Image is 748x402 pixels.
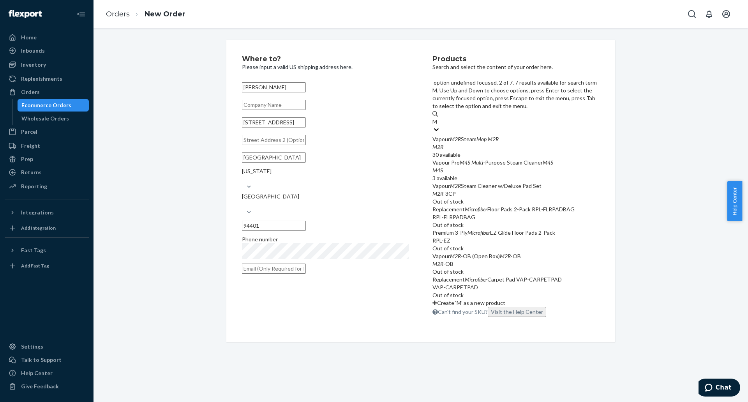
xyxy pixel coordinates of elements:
[432,252,600,260] div: Vapour -OB (Open Box) -OB
[432,260,443,267] em: M2R
[242,63,409,71] p: Please input a valid US shipping address here.
[432,213,600,221] div: RPL-FLRPADBAG
[432,118,438,126] input: option undefined focused, 2 of 7. 7 results available for search term M. Use Up and Down to choos...
[718,6,734,22] button: Open account menu
[242,236,278,243] span: Phone number
[242,82,306,92] input: First & Last Name
[145,10,185,18] a: New Order
[5,367,89,379] a: Help Center
[21,88,40,96] div: Orders
[432,151,460,158] span: 30 available
[432,229,600,237] div: Premium 3-Ply EZ Glide Floor Pads 2-Pack
[727,181,742,221] button: Help Center
[242,193,409,200] div: [GEOGRAPHIC_DATA]
[21,75,62,83] div: Replenishments
[73,6,89,22] button: Close Navigation
[438,308,546,315] span: Can't find your SKU?
[5,380,89,393] button: Give Feedback
[242,152,306,163] input: City
[5,86,89,98] a: Orders
[21,246,46,254] div: Fast Tags
[9,10,42,18] img: Flexport logo
[432,175,457,181] span: 3 available
[488,307,546,317] button: option undefined focused, 2 of 7. 7 results available for search term M. Use Up and Down to choos...
[432,159,600,166] div: Vapour Pro -Purpose Steam Cleaner
[5,126,89,138] a: Parcel
[21,383,59,390] div: Give Feedback
[432,260,600,268] div: -OB
[242,264,306,274] input: Email (Only Required for International)
[432,292,464,298] span: Out of stock
[21,356,62,364] div: Talk to Support
[21,182,47,190] div: Reporting
[21,115,69,122] div: Wholesale Orders
[21,47,45,55] div: Inbounds
[465,276,487,283] em: Microfiber
[242,221,306,231] input: ZIP Code
[5,31,89,44] a: Home
[21,209,54,216] div: Integrations
[5,244,89,257] button: Fast Tags
[701,6,717,22] button: Open notifications
[488,136,499,142] em: M2R
[450,182,461,189] em: M2R
[21,128,37,136] div: Parcel
[699,379,740,398] iframe: Opens a widget where you can chat to one of our agents
[432,237,600,244] div: RPL-EZ
[100,3,192,26] ol: breadcrumbs
[5,180,89,193] a: Reporting
[467,229,490,236] em: Microfiber
[21,61,46,69] div: Inventory
[432,190,600,198] div: -3CP
[5,73,89,85] a: Replenishments
[242,55,409,63] h2: Where to?
[5,260,89,272] a: Add Fast Tag
[432,167,443,174] em: M4S
[432,182,600,190] div: Vapour Steam Cleaner w/Deluxe Pad Set
[684,6,700,22] button: Open Search Box
[242,200,243,208] input: [GEOGRAPHIC_DATA]
[21,34,37,41] div: Home
[5,222,89,234] a: Add Integration
[432,268,464,275] span: Out of stock
[432,245,464,251] span: Out of stock
[5,166,89,179] a: Returns
[432,63,600,71] p: Search and select the content of your order here.
[5,354,89,366] button: Talk to Support
[242,135,306,145] input: Street Address 2 (Optional)
[106,10,130,18] a: Orders
[432,221,464,228] span: Out of stock
[5,58,89,71] a: Inventory
[21,343,43,351] div: Settings
[242,100,306,110] input: Company Name
[5,44,89,57] a: Inbounds
[242,117,306,128] input: Street Address
[432,55,600,63] h2: Products
[5,140,89,152] a: Freight
[5,153,89,165] a: Prep
[432,190,443,197] em: M2R
[432,143,443,150] em: M2R
[432,276,600,283] div: Replacement Carpet Pad VAP-CARPETPAD
[476,136,487,142] em: Mop
[432,135,600,143] div: Vapour Steam
[471,159,483,166] em: Multi
[437,299,505,306] span: Create ‘M’ as a new product
[21,262,49,269] div: Add Fast Tag
[450,136,461,142] em: M2R
[432,198,464,205] span: Out of stock
[242,175,243,183] input: [US_STATE]
[500,253,511,259] em: M2R
[5,340,89,353] a: Settings
[21,101,71,109] div: Ecommerce Orders
[543,159,553,166] em: M4S
[21,369,53,377] div: Help Center
[465,206,487,213] em: Microfiber
[21,142,40,150] div: Freight
[432,205,600,213] div: Replacement Floor Pads 2-Pack RPL-FLRPADBAG
[18,112,89,125] a: Wholesale Orders
[21,168,42,176] div: Returns
[432,79,600,110] p: option undefined focused, 2 of 7. 7 results available for search term M. Use Up and Down to choos...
